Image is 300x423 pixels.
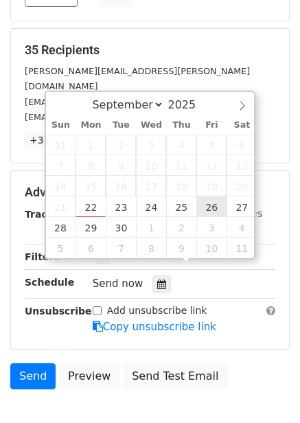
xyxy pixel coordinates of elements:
[136,196,166,217] span: September 24, 2025
[196,176,227,196] span: September 19, 2025
[76,238,106,258] span: October 6, 2025
[227,176,257,196] span: September 20, 2025
[106,196,136,217] span: September 23, 2025
[227,196,257,217] span: September 27, 2025
[136,238,166,258] span: October 8, 2025
[76,176,106,196] span: September 15, 2025
[136,217,166,238] span: October 1, 2025
[76,135,106,155] span: September 1, 2025
[46,135,76,155] span: August 31, 2025
[46,217,76,238] span: September 28, 2025
[106,135,136,155] span: September 2, 2025
[136,135,166,155] span: September 3, 2025
[196,238,227,258] span: October 10, 2025
[76,217,106,238] span: September 29, 2025
[106,217,136,238] span: September 30, 2025
[227,238,257,258] span: October 11, 2025
[25,66,250,92] small: [PERSON_NAME][EMAIL_ADDRESS][PERSON_NAME][DOMAIN_NAME]
[10,363,56,389] a: Send
[196,135,227,155] span: September 5, 2025
[227,217,257,238] span: October 4, 2025
[196,196,227,217] span: September 26, 2025
[59,363,119,389] a: Preview
[106,155,136,176] span: September 9, 2025
[25,97,178,107] small: [EMAIL_ADDRESS][DOMAIN_NAME]
[76,121,106,130] span: Mon
[227,155,257,176] span: September 13, 2025
[25,185,275,200] h5: Advanced
[123,363,227,389] a: Send Test Email
[166,135,196,155] span: September 4, 2025
[46,155,76,176] span: September 7, 2025
[136,176,166,196] span: September 17, 2025
[25,277,74,288] strong: Schedule
[107,304,207,318] label: Add unsubscribe link
[231,357,300,423] iframe: Chat Widget
[25,112,178,122] small: [EMAIL_ADDRESS][DOMAIN_NAME]
[166,121,196,130] span: Thu
[46,121,76,130] span: Sun
[166,217,196,238] span: October 2, 2025
[136,121,166,130] span: Wed
[25,43,275,58] h5: 35 Recipients
[196,217,227,238] span: October 3, 2025
[46,176,76,196] span: September 14, 2025
[166,176,196,196] span: September 18, 2025
[166,238,196,258] span: October 9, 2025
[166,155,196,176] span: September 11, 2025
[227,135,257,155] span: September 6, 2025
[25,306,92,317] strong: Unsubscribe
[76,196,106,217] span: September 22, 2025
[106,176,136,196] span: September 16, 2025
[166,196,196,217] span: September 25, 2025
[196,121,227,130] span: Fri
[164,98,214,111] input: Year
[93,277,143,290] span: Send now
[25,209,71,220] strong: Tracking
[196,155,227,176] span: September 12, 2025
[76,155,106,176] span: September 8, 2025
[25,251,60,262] strong: Filters
[25,132,82,149] a: +32 more
[46,238,76,258] span: October 5, 2025
[106,121,136,130] span: Tue
[106,238,136,258] span: October 7, 2025
[46,196,76,217] span: September 21, 2025
[227,121,257,130] span: Sat
[136,155,166,176] span: September 10, 2025
[93,321,216,333] a: Copy unsubscribe link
